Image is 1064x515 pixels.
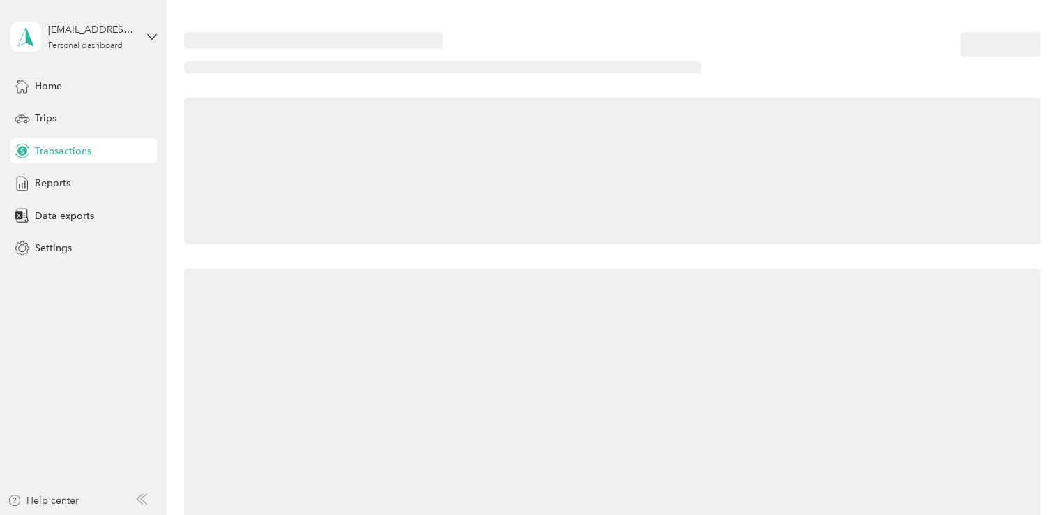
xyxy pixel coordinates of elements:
span: Reports [35,176,70,191]
button: Help center [8,493,79,508]
div: [EMAIL_ADDRESS][DOMAIN_NAME] [48,22,135,37]
span: Settings [35,241,72,255]
span: Home [35,79,62,94]
span: Transactions [35,144,91,158]
span: Trips [35,111,56,126]
span: Data exports [35,209,94,223]
iframe: Everlance-gr Chat Button Frame [986,437,1064,515]
div: Personal dashboard [48,42,123,50]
